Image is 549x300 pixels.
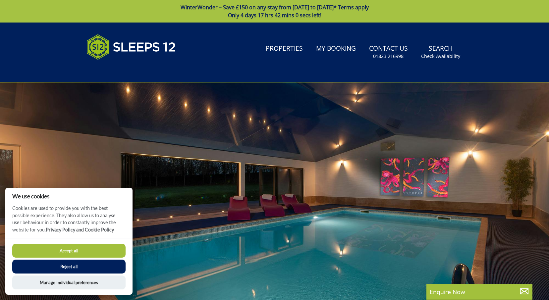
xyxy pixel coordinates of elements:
[46,227,114,232] a: Privacy Policy and Cookie Policy
[5,205,133,238] p: Cookies are used to provide you with the best possible experience. They also allow us to analyse ...
[313,41,358,56] a: My Booking
[373,53,404,60] small: 01823 216998
[418,41,463,63] a: SearchCheck Availability
[5,193,133,199] h2: We use cookies
[12,275,126,289] button: Manage Individual preferences
[83,68,153,73] iframe: Customer reviews powered by Trustpilot
[12,244,126,258] button: Accept all
[12,260,126,274] button: Reject all
[228,12,321,19] span: Only 4 days 17 hrs 42 mins 0 secs left!
[366,41,411,63] a: Contact Us01823 216998
[263,41,305,56] a: Properties
[421,53,460,60] small: Check Availability
[430,287,529,296] p: Enquire Now
[86,30,176,64] img: Sleeps 12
